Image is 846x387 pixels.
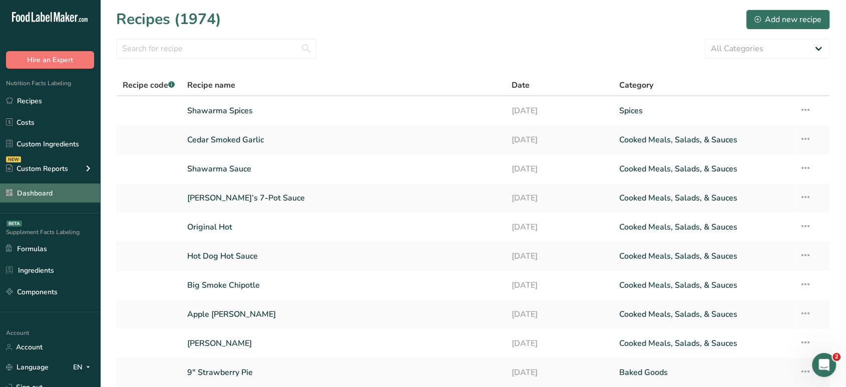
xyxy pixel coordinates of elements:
a: [DATE] [511,129,607,150]
span: 2 [832,353,840,361]
a: [DATE] [511,158,607,179]
button: Add new recipe [746,10,830,30]
a: Cooked Meals, Salads, & Sauces [619,333,787,354]
a: [PERSON_NAME]’s 7-Pot Sauce [187,187,500,209]
a: [DATE] [511,217,607,238]
a: Spices [619,100,787,121]
h1: Recipes (1974) [116,8,221,31]
a: Original Hot [187,217,500,238]
a: Cooked Meals, Salads, & Sauces [619,129,787,150]
a: Cooked Meals, Salads, & Sauces [619,275,787,296]
button: Hire an Expert [6,51,94,69]
a: Cedar Smoked Garlic [187,129,500,150]
a: [DATE] [511,304,607,325]
a: Shawarma Sauce [187,158,500,179]
a: [DATE] [511,362,607,383]
a: [DATE] [511,275,607,296]
a: Baked Goods [619,362,787,383]
div: NEW [6,156,21,162]
a: Hot Dog Hot Sauce [187,246,500,267]
span: Category [619,79,653,91]
a: Cooked Meals, Salads, & Sauces [619,217,787,238]
div: Add new recipe [754,14,821,26]
a: Shawarma Spices [187,100,500,121]
a: Cooked Meals, Salads, & Sauces [619,304,787,325]
div: EN [73,361,94,373]
span: Date [511,79,529,91]
a: [DATE] [511,187,607,209]
a: [DATE] [511,246,607,267]
a: Language [6,358,49,376]
a: Big Smoke Chipotle [187,275,500,296]
a: [DATE] [511,100,607,121]
span: Recipe name [187,79,235,91]
a: Apple [PERSON_NAME] [187,304,500,325]
a: Cooked Meals, Salads, & Sauces [619,187,787,209]
span: Recipe code [123,80,175,91]
a: Cooked Meals, Salads, & Sauces [619,246,787,267]
iframe: Intercom live chat [812,353,836,377]
input: Search for recipe [116,39,316,59]
a: [PERSON_NAME] [187,333,500,354]
a: [DATE] [511,333,607,354]
a: Cooked Meals, Salads, & Sauces [619,158,787,179]
div: BETA [7,221,22,227]
a: 9" Strawberry Pie [187,362,500,383]
div: Custom Reports [6,163,68,174]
